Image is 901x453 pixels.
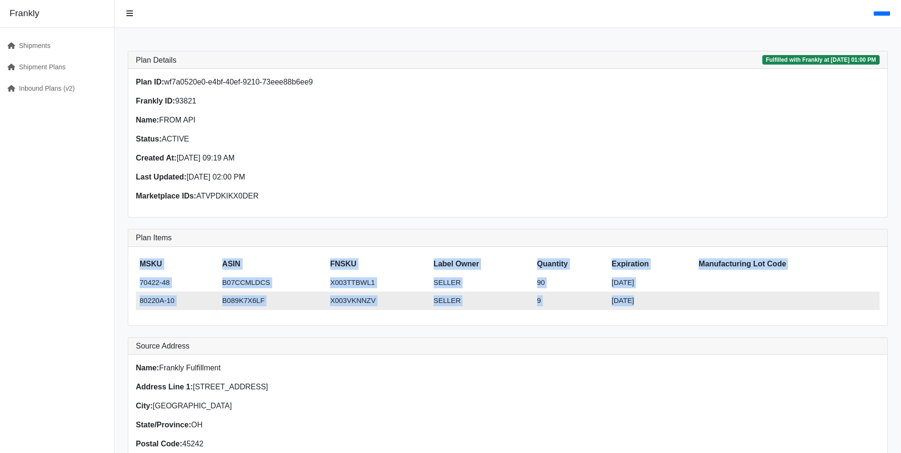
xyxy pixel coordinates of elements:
strong: State/Province: [136,421,191,429]
h3: Source Address [136,341,880,350]
td: [DATE] [608,274,695,292]
td: SELLER [430,292,533,310]
p: 93821 [136,95,502,107]
p: Frankly Fulfillment [136,362,502,374]
strong: Plan ID: [136,78,164,86]
th: Expiration [608,255,695,274]
td: B07CCMLDCS [218,274,326,292]
strong: Name: [136,116,159,124]
td: 9 [533,292,608,310]
p: ATVPDKIKX0DER [136,190,502,202]
td: SELLER [430,274,533,292]
strong: Frankly ID: [136,97,175,105]
p: FROM API [136,114,502,126]
td: 90 [533,274,608,292]
th: Manufacturing Lot Code [695,255,880,274]
strong: City: [136,402,153,410]
td: B089K7X6LF [218,292,326,310]
td: X003TTBWL1 [326,274,430,292]
h3: Plan Details [136,56,176,65]
p: [STREET_ADDRESS] [136,381,502,393]
th: FNSKU [326,255,430,274]
td: 80220A-10 [136,292,218,310]
strong: Marketplace IDs: [136,192,196,200]
th: Quantity [533,255,608,274]
p: 45242 [136,438,502,450]
strong: Last Updated: [136,173,187,181]
td: [DATE] [608,292,695,310]
th: ASIN [218,255,326,274]
th: MSKU [136,255,218,274]
strong: Status: [136,135,161,143]
strong: Address Line 1: [136,383,193,391]
span: Fulfilled with Frankly at [DATE] 01:00 PM [762,55,880,65]
strong: Created At: [136,154,177,162]
p: [GEOGRAPHIC_DATA] [136,400,502,412]
p: OH [136,419,502,431]
th: Label Owner [430,255,533,274]
strong: Name: [136,364,159,372]
p: wf7a0520e0-e4bf-40ef-9210-73eee88b6ee9 [136,76,502,88]
p: [DATE] 09:19 AM [136,152,502,164]
h3: Plan Items [136,233,880,242]
p: [DATE] 02:00 PM [136,171,502,183]
td: X003VKNNZV [326,292,430,310]
strong: Postal Code: [136,440,182,448]
td: 70422-48 [136,274,218,292]
p: ACTIVE [136,133,502,145]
